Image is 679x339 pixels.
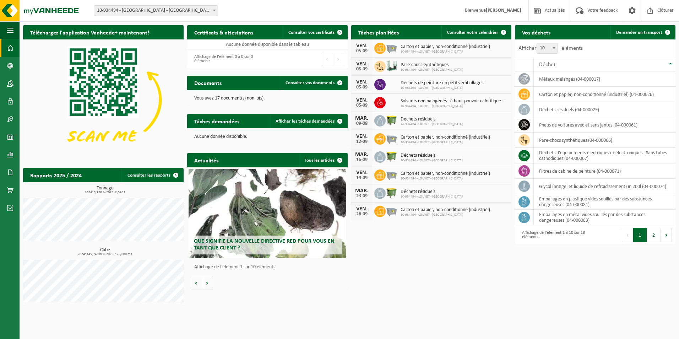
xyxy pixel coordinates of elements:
span: Afficher les tâches demandées [276,119,335,124]
span: Que signifie la nouvelle directive RED pour vous en tant que client ? [194,238,335,251]
button: 2 [647,228,661,242]
p: Affichage de l'élément 1 sur 10 éléments [194,265,344,270]
span: Déchets résiduels [401,117,463,122]
td: métaux mélangés (04-000017) [534,71,675,87]
span: Déchets résiduels [401,153,463,158]
button: Volgende [202,276,213,290]
td: Aucune donnée disponible dans le tableau [187,39,348,49]
span: Carton et papier, non-conditionné (industriel) [401,171,490,177]
h2: Certificats & attestations [187,25,260,39]
div: VEN. [355,206,369,212]
div: 12-09 [355,139,369,144]
div: 05-09 [355,103,369,108]
span: 10-934494 - LOUYET - [GEOGRAPHIC_DATA] [401,140,490,145]
a: Consulter vos documents [280,76,347,90]
span: Consulter vos documents [286,81,335,85]
div: 16-09 [355,157,369,162]
h3: Cube [27,248,184,256]
button: Vorige [191,276,202,290]
span: 10-934494 - LOUYET - [GEOGRAPHIC_DATA] [401,104,508,108]
span: Carton et papier, non-conditionné (industriel) [401,207,490,213]
h2: Documents [187,76,229,90]
div: 05-09 [355,85,369,90]
div: Affichage de l'élément 0 à 0 sur 0 éléments [191,51,264,67]
button: Next [661,228,672,242]
span: Demander un transport [616,30,662,35]
a: Que signifie la nouvelle directive RED pour vous en tant que client ? [189,169,346,258]
td: déchets résiduels (04-000029) [534,102,675,117]
span: 10 [537,43,558,53]
img: Download de VHEPlus App [23,39,184,160]
img: WB-2500-GAL-GY-01 [386,168,398,181]
button: Previous [322,52,333,66]
h2: Vos déchets [515,25,558,39]
label: Afficher éléments [518,45,583,51]
div: MAR. [355,115,369,121]
h2: Tâches demandées [187,114,246,128]
div: VEN. [355,43,369,49]
span: 10-934494 - LOUYET - [GEOGRAPHIC_DATA] [401,158,463,163]
div: 23-09 [355,194,369,199]
div: 19-09 [355,176,369,181]
span: Déchets résiduels [401,189,463,195]
td: glycol (antigel et liquide de refroidissement) in 200l (04-000074) [534,179,675,194]
div: 26-09 [355,212,369,217]
div: MAR. [355,188,369,194]
span: 2024: 145,740 m3 - 2025: 125,800 m3 [27,253,184,256]
img: WB-2500-GAL-GY-01 [386,132,398,144]
img: PB-MR-5500-MET-GN-01 [386,60,398,72]
span: 10-934494 - LOUYET - MONT ST GUIBERT - MONT-SAINT-GUIBERT [94,5,218,16]
div: VEN. [355,61,369,67]
div: 09-09 [355,121,369,126]
h2: Actualités [187,153,226,167]
td: emballages en plastique vides souillés par des substances dangereuses (04-000081) [534,194,675,210]
span: 10-934494 - LOUYET - [GEOGRAPHIC_DATA] [401,213,490,217]
span: Consulter vos certificats [288,30,335,35]
p: Aucune donnée disponible. [194,134,341,139]
a: Consulter vos certificats [283,25,347,39]
span: 10 [537,43,558,54]
div: MAR. [355,152,369,157]
a: Tous les articles [299,153,347,167]
button: Previous [622,228,633,242]
span: 10-934494 - LOUYET - [GEOGRAPHIC_DATA] [401,86,483,90]
td: déchets d'équipements électriques et électroniques - Sans tubes cathodiques (04-000067) [534,148,675,163]
div: VEN. [355,170,369,176]
span: Déchets de peinture en petits emballages [401,80,483,86]
span: 10-934494 - LOUYET - [GEOGRAPHIC_DATA] [401,195,463,199]
td: pare-chocs synthétiques (04-000066) [534,133,675,148]
h2: Tâches planifiées [351,25,406,39]
td: emballages en métal vides souillés par des substances dangereuses (04-000083) [534,210,675,225]
span: 2024: 0,920 t - 2025: 2,520 t [27,191,184,194]
span: Solvants non halogénés - à haut pouvoir calorifique en petits emballages (<200l) [401,98,508,104]
span: 10-934494 - LOUYET - [GEOGRAPHIC_DATA] [401,68,463,72]
span: Pare-chocs synthétiques [401,62,463,68]
a: Consulter votre calendrier [441,25,511,39]
h3: Tonnage [27,186,184,194]
span: Déchet [539,62,555,68]
span: 10-934494 - LOUYET - [GEOGRAPHIC_DATA] [401,50,490,54]
img: WB-2500-GAL-GY-01 [386,205,398,217]
h2: Téléchargez l'application Vanheede+ maintenant! [23,25,156,39]
img: WB-2500-GAL-GY-01 [386,42,398,54]
a: Demander un transport [610,25,675,39]
span: 10-934494 - LOUYET - [GEOGRAPHIC_DATA] [401,177,490,181]
a: Afficher les tâches demandées [270,114,347,128]
button: 1 [633,228,647,242]
img: WB-1100-HPE-GN-50 [386,187,398,199]
span: 10-934494 - LOUYET - MONT ST GUIBERT - MONT-SAINT-GUIBERT [94,6,218,16]
div: 05-09 [355,49,369,54]
strong: [PERSON_NAME] [486,8,521,13]
td: pneus de voitures avec et sans jantes (04-000061) [534,117,675,133]
p: Vous avez 17 document(s) non lu(s). [194,96,341,101]
img: WB-1100-HPE-GN-50 [386,150,398,162]
a: Consulter les rapports [122,168,183,182]
div: VEN. [355,134,369,139]
span: Carton et papier, non-conditionné (industriel) [401,135,490,140]
span: 10-934494 - LOUYET - [GEOGRAPHIC_DATA] [401,122,463,127]
div: VEN. [355,97,369,103]
div: 05-09 [355,67,369,72]
h2: Rapports 2025 / 2024 [23,168,89,182]
td: filtres de cabine de peinture (04-000071) [534,163,675,179]
span: Consulter votre calendrier [447,30,498,35]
